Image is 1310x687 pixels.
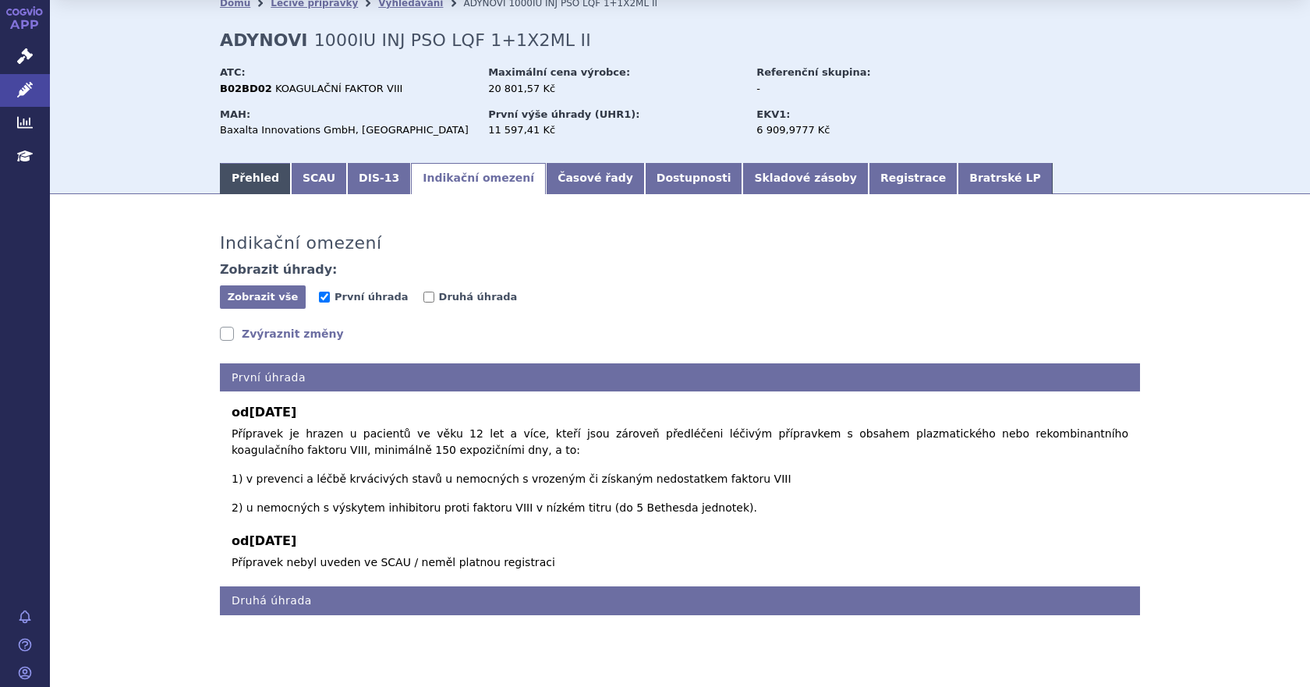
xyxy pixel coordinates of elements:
span: První úhrada [335,291,408,303]
strong: Maximální cena výrobce: [488,66,630,78]
a: Bratrské LP [958,163,1052,194]
a: Skladové zásoby [742,163,868,194]
h4: První úhrada [220,363,1140,392]
strong: ADYNOVI [220,30,308,50]
p: Přípravek nebyl uveden ve SCAU / neměl platnou registraci [232,554,1128,571]
h4: Druhá úhrada [220,586,1140,615]
strong: ATC: [220,66,246,78]
strong: Referenční skupina: [756,66,870,78]
input: První úhrada [319,292,330,303]
strong: EKV1: [756,108,790,120]
div: 11 597,41 Kč [488,123,742,137]
div: - [756,82,932,96]
div: 20 801,57 Kč [488,82,742,96]
p: Přípravek je hrazen u pacientů ve věku 12 let a více, kteří jsou zároveň předléčeni léčivým přípr... [232,426,1128,516]
a: Registrace [869,163,958,194]
a: Zvýraznit změny [220,326,344,342]
strong: MAH: [220,108,250,120]
button: Zobrazit vše [220,285,306,309]
a: DIS-13 [347,163,411,194]
span: KOAGULAČNÍ FAKTOR VIII [275,83,402,94]
b: od [232,403,1128,422]
span: [DATE] [249,533,296,548]
input: Druhá úhrada [423,292,434,303]
span: 1000IU INJ PSO LQF 1+1X2ML II [314,30,591,50]
span: [DATE] [249,405,296,420]
a: Přehled [220,163,291,194]
span: Zobrazit vše [228,291,299,303]
h4: Zobrazit úhrady: [220,262,338,278]
span: Druhá úhrada [439,291,518,303]
b: od [232,532,1128,551]
a: Časové řady [546,163,645,194]
div: 6 909,9777 Kč [756,123,932,137]
a: SCAU [291,163,347,194]
div: Baxalta Innovations GmbH, [GEOGRAPHIC_DATA] [220,123,473,137]
strong: První výše úhrady (UHR1): [488,108,639,120]
a: Dostupnosti [645,163,743,194]
strong: B02BD02 [220,83,272,94]
h3: Indikační omezení [220,233,382,253]
a: Indikační omezení [411,163,546,194]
